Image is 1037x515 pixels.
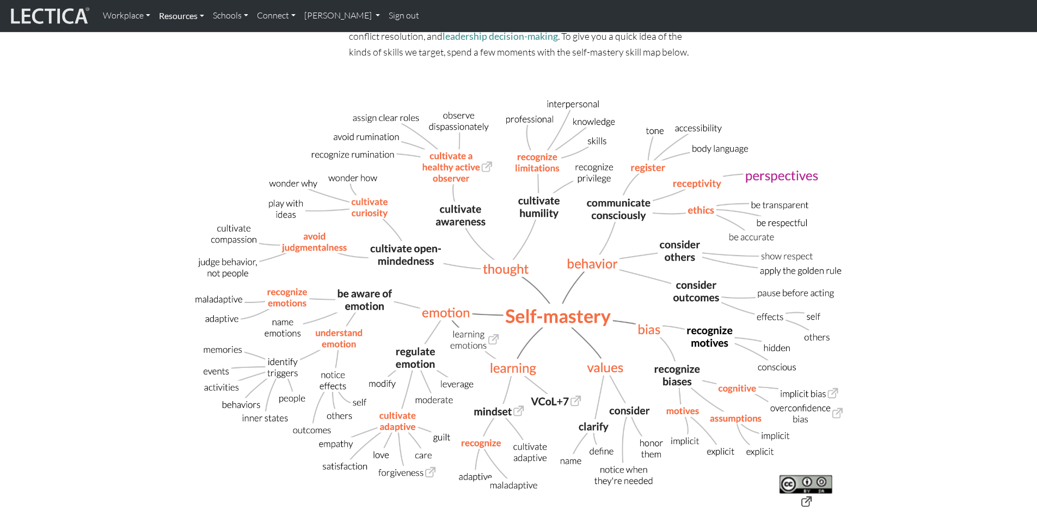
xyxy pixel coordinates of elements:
[208,4,253,27] a: Schools
[253,4,300,27] a: Connect
[300,4,384,27] a: [PERSON_NAME]
[384,4,424,27] a: Sign out
[443,31,558,42] a: leadership decision-making
[155,4,208,27] a: Resources
[99,4,155,27] a: Workplace
[8,5,90,26] img: lecticalive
